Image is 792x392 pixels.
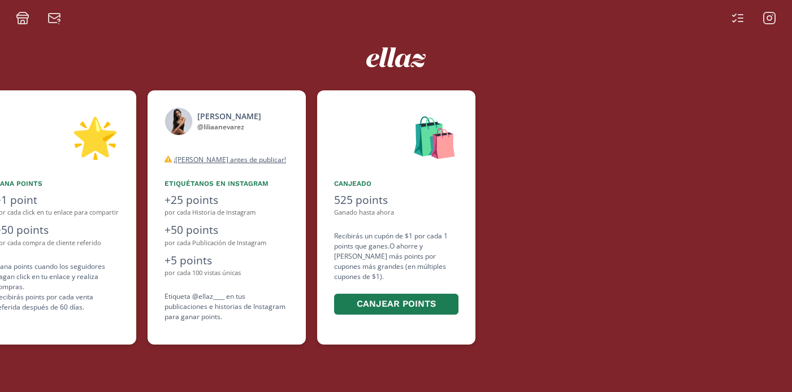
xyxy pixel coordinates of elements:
div: por cada Publicación de Instagram [165,238,289,248]
div: Etiqueta @ellaz____ en tus publicaciones e historias de Instagram para ganar points. [165,291,289,322]
div: 🛍️ [334,107,458,165]
div: 525 points [334,192,458,208]
button: Canjear points [334,294,458,315]
div: +25 points [165,192,289,208]
div: Recibirás un cupón de $1 por cada 1 points que ganes. O ahorre y [PERSON_NAME] más points por cup... [334,231,458,316]
u: ¡[PERSON_NAME] antes de publicar! [174,155,286,164]
img: 472866662_2015896602243155_15014156077129679_n.jpg [165,107,193,136]
div: por cada Historia de Instagram [165,208,289,217]
div: [PERSON_NAME] [197,110,261,122]
div: por cada 100 vistas únicas [165,268,289,278]
div: +50 points [165,222,289,238]
div: +5 points [165,252,289,269]
div: @ liliaanevarez [197,122,261,132]
img: ew9eVGDHp6dD [366,47,426,67]
div: Canjeado [334,178,458,189]
div: Ganado hasta ahora [334,208,458,217]
div: Etiquétanos en Instagram [165,178,289,189]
